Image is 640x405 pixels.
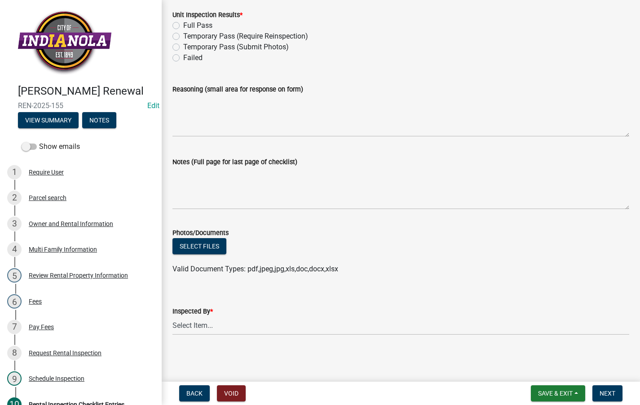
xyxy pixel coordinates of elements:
wm-modal-confirm: Notes [82,117,116,124]
div: 3 [7,217,22,231]
label: Photos/Documents [172,230,229,236]
a: Edit [147,101,159,110]
span: Valid Document Types: pdf,jpeg,jpg,xls,doc,docx,xlsx [172,265,338,273]
div: 8 [7,346,22,360]
div: 7 [7,320,22,334]
label: Show emails [22,141,80,152]
button: Back [179,385,210,401]
div: Parcel search [29,195,66,201]
span: Save & Exit [538,390,573,397]
wm-modal-confirm: Edit Application Number [147,101,159,110]
label: Notes (Full page for last page of checklist) [172,159,297,165]
label: Temporary Pass (Require Reinspection) [183,31,308,42]
button: Void [217,385,246,401]
div: Require User [29,169,64,175]
wm-modal-confirm: Summary [18,117,79,124]
div: Schedule Inspection [29,375,84,382]
label: Temporary Pass (Submit Photos) [183,42,289,52]
img: City of Indianola, Iowa [18,9,111,75]
div: Pay Fees [29,324,54,330]
div: Request Rental Inspection [29,350,102,356]
label: Full Pass [183,20,212,31]
button: View Summary [18,112,79,128]
button: Save & Exit [531,385,585,401]
div: 1 [7,165,22,179]
button: Notes [82,112,116,128]
div: 9 [7,371,22,386]
label: Failed [183,52,203,63]
label: Reasoning (small area for response on form) [172,87,303,93]
span: REN-2025-155 [18,101,144,110]
button: Select files [172,238,226,254]
div: 6 [7,294,22,309]
label: Inspected By [172,309,213,315]
div: 5 [7,268,22,283]
h4: [PERSON_NAME] Renewal [18,85,154,98]
div: Fees [29,298,42,305]
span: Next [600,390,615,397]
span: Back [186,390,203,397]
button: Next [592,385,622,401]
div: 2 [7,191,22,205]
div: Review Rental Property Information [29,272,128,279]
label: Unit Inspection Results [172,12,243,18]
div: Multi Family Information [29,246,97,253]
div: 4 [7,242,22,257]
div: Owner and Rental Information [29,221,113,227]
